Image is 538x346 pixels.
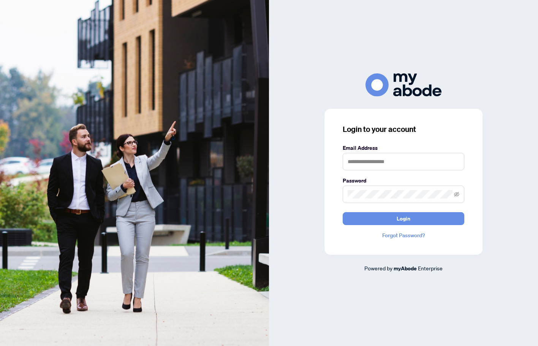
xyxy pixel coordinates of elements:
span: Enterprise [418,265,443,271]
span: eye-invisible [454,192,459,197]
a: Forgot Password? [343,231,464,240]
span: Powered by [364,265,392,271]
img: ma-logo [366,73,441,97]
span: Login [397,213,410,225]
label: Password [343,176,464,185]
button: Login [343,212,464,225]
a: myAbode [394,264,417,273]
h3: Login to your account [343,124,464,135]
label: Email Address [343,144,464,152]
